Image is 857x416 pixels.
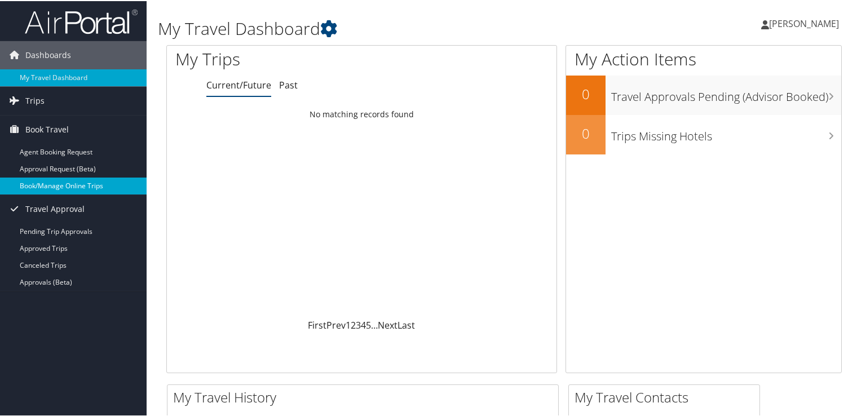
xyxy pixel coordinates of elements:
a: 2 [351,318,356,330]
h2: My Travel History [173,387,558,406]
span: Book Travel [25,114,69,143]
a: 0Travel Approvals Pending (Advisor Booked) [566,74,841,114]
h3: Travel Approvals Pending (Advisor Booked) [611,82,841,104]
span: … [371,318,378,330]
span: Travel Approval [25,194,85,222]
h1: My Action Items [566,46,841,70]
h2: 0 [566,123,606,142]
a: Last [397,318,415,330]
a: 3 [356,318,361,330]
a: 1 [346,318,351,330]
a: [PERSON_NAME] [761,6,850,39]
span: Trips [25,86,45,114]
a: Next [378,318,397,330]
h2: 0 [566,83,606,103]
h3: Trips Missing Hotels [611,122,841,143]
a: 0Trips Missing Hotels [566,114,841,153]
span: [PERSON_NAME] [769,16,839,29]
img: airportal-logo.png [25,7,138,34]
a: 4 [361,318,366,330]
a: 5 [366,318,371,330]
h1: My Travel Dashboard [158,16,620,39]
a: First [308,318,326,330]
a: Past [279,78,298,90]
h2: My Travel Contacts [575,387,759,406]
span: Dashboards [25,40,71,68]
td: No matching records found [167,103,556,123]
a: Prev [326,318,346,330]
a: Current/Future [206,78,271,90]
h1: My Trips [175,46,386,70]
